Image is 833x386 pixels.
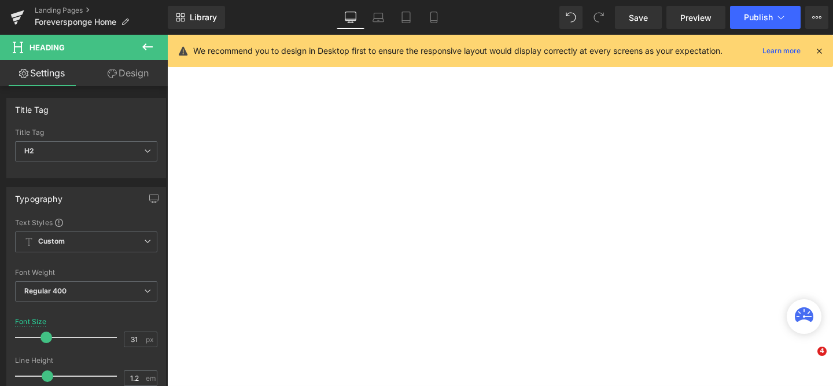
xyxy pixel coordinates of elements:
[392,6,420,29] a: Tablet
[35,17,116,27] span: Foreversponge Home
[15,318,47,326] div: Font Size
[30,43,65,52] span: Heading
[193,45,723,57] p: We recommend you to design in Desktop first to ensure the responsive layout would display correct...
[337,6,364,29] a: Desktop
[817,347,827,356] span: 4
[15,356,157,365] div: Line Height
[805,6,828,29] button: More
[629,12,648,24] span: Save
[167,35,833,386] iframe: To enrich screen reader interactions, please activate Accessibility in Grammarly extension settings
[744,13,773,22] span: Publish
[24,286,67,295] b: Regular 400
[666,6,725,29] a: Preview
[86,60,170,86] a: Design
[587,6,610,29] button: Redo
[146,336,156,343] span: px
[730,6,801,29] button: Publish
[15,98,49,115] div: Title Tag
[15,128,157,137] div: Title Tag
[168,6,225,29] a: New Library
[680,12,712,24] span: Preview
[35,6,168,15] a: Landing Pages
[24,146,34,155] b: H2
[38,237,65,247] b: Custom
[190,12,217,23] span: Library
[420,6,448,29] a: Mobile
[15,218,157,227] div: Text Styles
[794,347,821,374] iframe: Intercom live chat
[15,188,62,204] div: Typography
[15,269,157,277] div: Font Weight
[758,44,805,58] a: Learn more
[364,6,392,29] a: Laptop
[559,6,583,29] button: Undo
[146,374,156,382] span: em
